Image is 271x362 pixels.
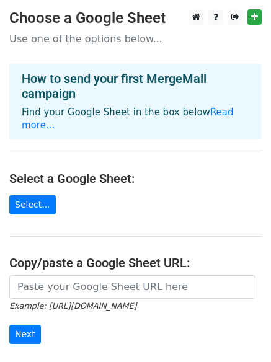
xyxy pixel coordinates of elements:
[22,106,249,132] p: Find your Google Sheet in the box below
[9,275,255,299] input: Paste your Google Sheet URL here
[9,301,136,311] small: Example: [URL][DOMAIN_NAME]
[22,71,249,101] h4: How to send your first MergeMail campaign
[9,325,41,344] input: Next
[9,195,56,214] a: Select...
[9,32,262,45] p: Use one of the options below...
[9,9,262,27] h3: Choose a Google Sheet
[9,171,262,186] h4: Select a Google Sheet:
[22,107,234,131] a: Read more...
[9,255,262,270] h4: Copy/paste a Google Sheet URL:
